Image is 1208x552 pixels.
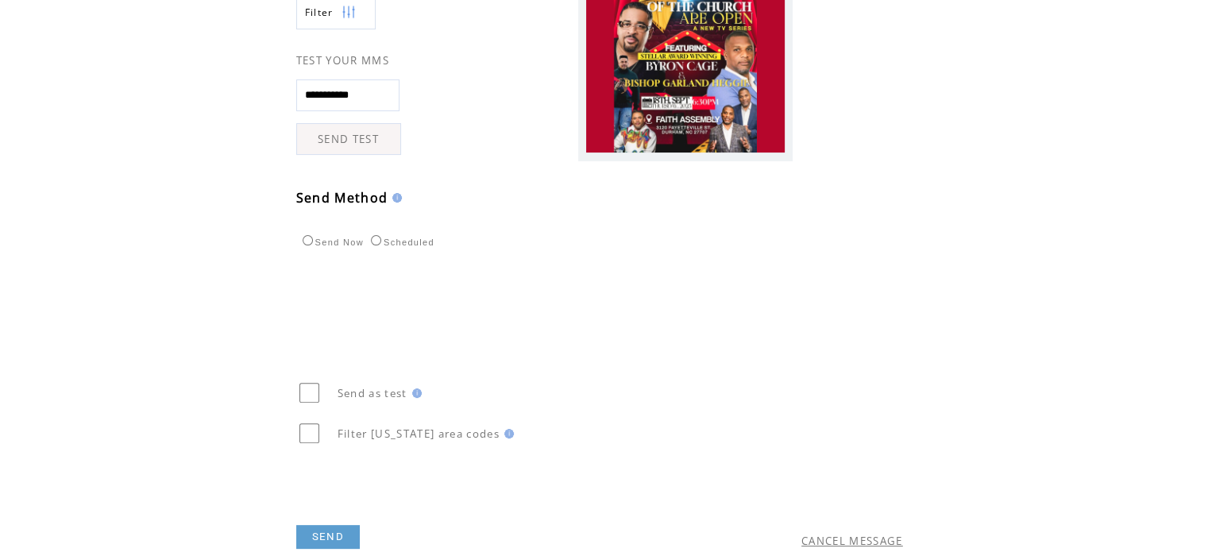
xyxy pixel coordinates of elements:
[367,237,434,247] label: Scheduled
[801,534,903,548] a: CANCEL MESSAGE
[407,388,422,398] img: help.gif
[296,189,388,207] span: Send Method
[305,6,334,19] span: Show filters
[371,235,381,245] input: Scheduled
[338,386,407,400] span: Send as test
[296,525,360,549] a: SEND
[303,235,313,245] input: Send Now
[299,237,364,247] label: Send Now
[296,53,389,68] span: TEST YOUR MMS
[338,427,500,441] span: Filter [US_STATE] area codes
[388,193,402,203] img: help.gif
[500,429,514,438] img: help.gif
[296,123,401,155] a: SEND TEST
